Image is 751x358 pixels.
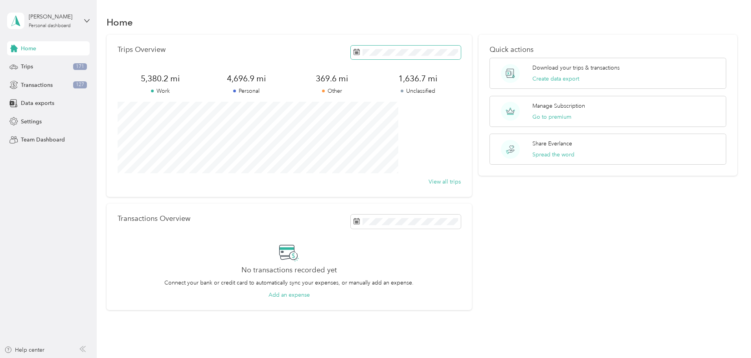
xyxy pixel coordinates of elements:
[29,13,78,21] div: [PERSON_NAME]
[532,102,585,110] p: Manage Subscription
[73,63,87,70] span: 171
[203,87,289,95] p: Personal
[118,87,203,95] p: Work
[532,64,620,72] p: Download your trips & transactions
[118,73,203,84] span: 5,380.2 mi
[203,73,289,84] span: 4,696.9 mi
[490,46,726,54] p: Quick actions
[21,81,53,89] span: Transactions
[707,314,751,358] iframe: Everlance-gr Chat Button Frame
[241,266,337,274] h2: No transactions recorded yet
[164,279,414,287] p: Connect your bank or credit card to automatically sync your expenses, or manually add an expense.
[118,46,166,54] p: Trips Overview
[107,18,133,26] h1: Home
[289,87,375,95] p: Other
[269,291,310,299] button: Add an expense
[532,75,579,83] button: Create data export
[532,113,571,121] button: Go to premium
[73,81,87,88] span: 127
[289,73,375,84] span: 369.6 mi
[532,151,574,159] button: Spread the word
[4,346,44,354] button: Help center
[375,73,460,84] span: 1,636.7 mi
[532,140,572,148] p: Share Everlance
[21,99,54,107] span: Data exports
[21,44,36,53] span: Home
[429,178,461,186] button: View all trips
[375,87,460,95] p: Unclassified
[21,62,33,71] span: Trips
[118,215,190,223] p: Transactions Overview
[21,136,65,144] span: Team Dashboard
[21,117,42,126] span: Settings
[29,24,71,28] div: Personal dashboard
